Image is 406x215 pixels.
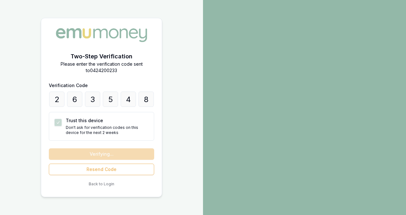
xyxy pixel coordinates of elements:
button: Resend Code [49,164,154,175]
label: Trust this device [66,118,103,123]
img: Emu Money [54,26,149,44]
p: Don't ask for verification codes on this device for the next 2 weeks [66,125,149,135]
h2: Two-Step Verification [49,52,154,61]
p: Please enter the verification code sent to 0424200233 [49,61,154,74]
label: Verification Code [49,83,88,88]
